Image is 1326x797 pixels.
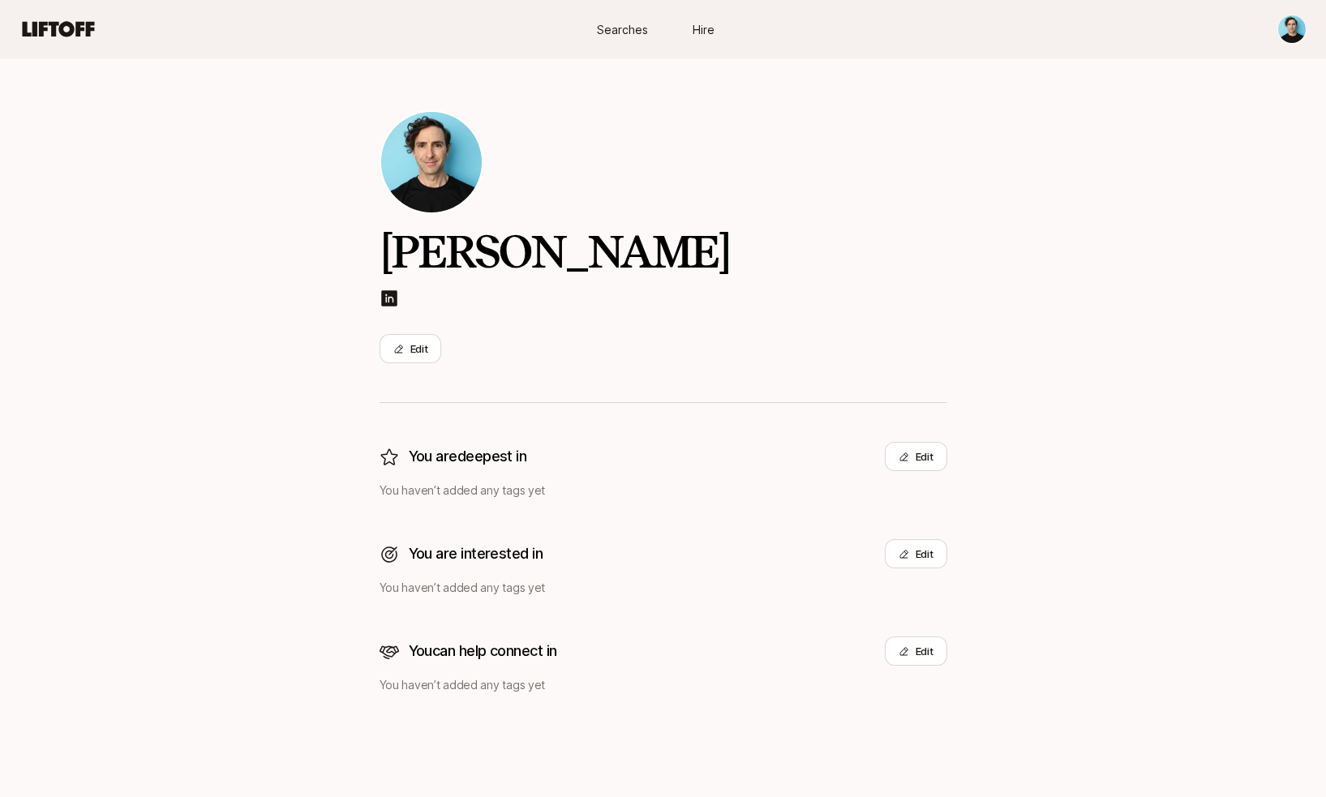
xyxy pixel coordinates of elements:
[1278,15,1306,43] img: Chris Baum
[380,227,947,276] h2: [PERSON_NAME]
[380,675,947,695] p: You haven’t added any tags yet
[409,445,527,468] p: You are deepest in
[663,15,745,45] a: Hire
[582,15,663,45] a: Searches
[885,539,947,568] button: Edit
[409,542,543,565] p: You are interested in
[885,442,947,471] button: Edit
[381,112,482,212] img: Chris Baum
[693,21,714,38] span: Hire
[380,334,442,363] button: Edit
[380,289,399,308] img: linkedin-logo
[885,636,947,666] button: Edit
[409,640,557,662] p: You can help connect in
[380,481,947,500] p: You haven’t added any tags yet
[380,578,947,598] p: You haven’t added any tags yet
[1277,15,1307,44] button: Chris Baum
[597,21,648,38] span: Searches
